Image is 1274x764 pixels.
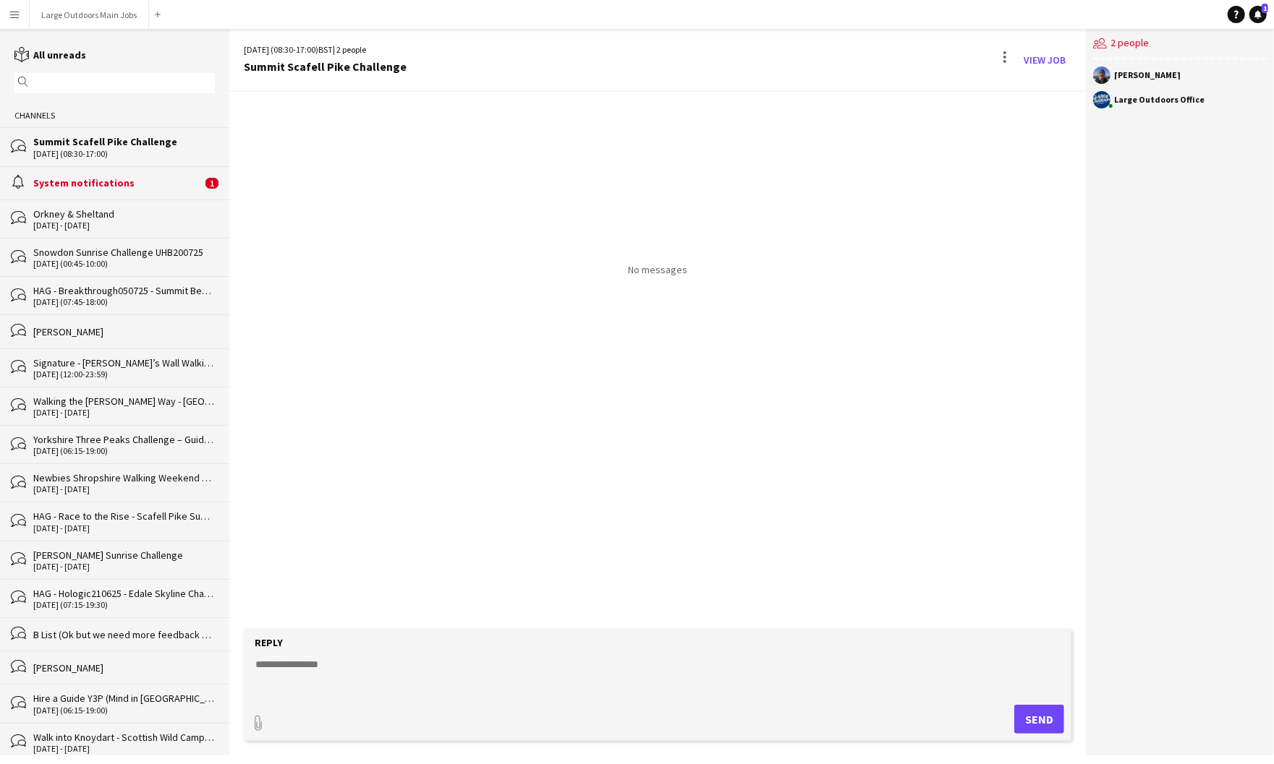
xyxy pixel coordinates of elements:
div: Walking the [PERSON_NAME] Way - [GEOGRAPHIC_DATA] [33,395,215,408]
div: [DATE] (06:15-19:00) [33,705,215,716]
a: View Job [1018,48,1071,72]
div: Large Outdoors Office [1114,95,1205,104]
div: [PERSON_NAME] [33,661,215,674]
div: Summit Scafell Pike Challenge [33,135,215,148]
div: Hire a Guide Y3P (Mind in [GEOGRAPHIC_DATA]) [33,692,215,705]
div: [DATE] - [DATE] [33,562,215,572]
div: [PERSON_NAME] Sunrise Challenge [33,549,215,562]
span: BST [318,44,333,55]
div: Signature - [PERSON_NAME]’s Wall Walking Weekend [33,356,215,369]
div: [DATE] (06:15-19:00) [33,446,215,456]
div: HAG - Hologic210625 - Edale Skyline Challenge [33,587,215,600]
div: HAG - Race to the Rise - Scafell Pike Sunrise Challenge [33,510,215,523]
div: 2 people [1093,29,1267,59]
span: 1 [1262,4,1268,13]
div: [DATE] - [DATE] [33,744,215,754]
div: [DATE] (07:15-19:30) [33,600,215,610]
div: Walk into Knoydart - Scottish Wild Camping Adventure [33,731,215,744]
div: Yorkshire Three Peaks Challenge – Guided Day Walk [33,433,215,446]
div: [DATE] (00:45-10:00) [33,259,215,269]
p: No messages [628,263,687,276]
div: Summit Scafell Pike Challenge [244,60,407,73]
div: [DATE] (07:45-18:00) [33,297,215,307]
div: [DATE] (12:00-23:59) [33,369,215,379]
div: B List (Ok but we need more feedback about them) [33,628,215,641]
div: [DATE] - [DATE] [33,408,215,418]
div: [PERSON_NAME] [1114,71,1181,80]
div: [DATE] - [DATE] [33,220,215,231]
a: All unreads [14,48,86,61]
div: Snowdon Sunrise Challenge UHB200725 [33,246,215,259]
a: 1 [1249,6,1267,23]
div: [DATE] (08:30-17:00) | 2 people [244,43,407,56]
button: Send [1014,705,1064,734]
div: [PERSON_NAME] [33,325,215,338]
div: [DATE] - [DATE] [33,484,215,494]
div: HAG - Breakthrough050725 - Summit Ben Nevis Challenge [33,284,215,297]
div: System notifications [33,176,202,189]
div: [DATE] - [DATE] [33,523,215,533]
div: [DATE] (08:30-17:00) [33,149,215,159]
button: Large Outdoors Main Jobs [30,1,149,29]
div: Newbies Shropshire Walking Weekend – [GEOGRAPHIC_DATA] [33,471,215,484]
span: 1 [205,178,218,189]
div: Orkney & Sheltand [33,207,215,220]
label: Reply [255,636,283,649]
